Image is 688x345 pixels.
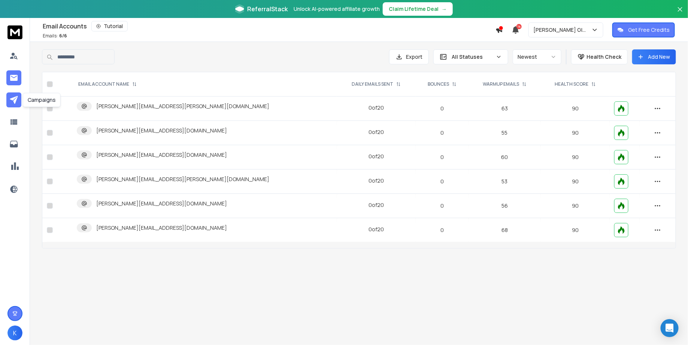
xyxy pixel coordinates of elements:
button: Export [389,49,429,64]
td: 90 [541,170,610,194]
button: Newest [513,49,561,64]
div: Campaigns [23,93,61,107]
div: EMAIL ACCOUNT NAME [78,81,137,87]
p: Unlock AI-powered affiliate growth [294,5,380,13]
p: [PERSON_NAME][EMAIL_ADDRESS][DOMAIN_NAME] [96,224,227,232]
td: 63 [469,97,541,121]
p: All Statuses [452,53,493,61]
td: 55 [469,121,541,145]
p: [PERSON_NAME][EMAIL_ADDRESS][DOMAIN_NAME] [96,127,227,134]
p: [PERSON_NAME][EMAIL_ADDRESS][PERSON_NAME][DOMAIN_NAME] [96,103,269,110]
button: K [7,326,22,341]
td: 60 [469,145,541,170]
td: 90 [541,218,610,242]
span: → [442,5,447,13]
p: 0 [420,202,464,210]
td: 90 [541,194,610,218]
div: 0 of 20 [369,153,384,160]
button: Health Check [571,49,628,64]
span: ReferralStack [247,4,288,13]
p: Emails : [43,33,67,39]
button: Close banner [675,4,685,22]
p: 0 [420,105,464,112]
button: Get Free Credits [612,22,675,37]
button: Tutorial [91,21,128,31]
p: [PERSON_NAME][EMAIL_ADDRESS][PERSON_NAME][DOMAIN_NAME] [96,175,269,183]
td: 90 [541,97,610,121]
div: Open Intercom Messenger [661,319,679,337]
div: 0 of 20 [369,104,384,112]
td: 90 [541,121,610,145]
td: 68 [469,218,541,242]
span: 6 / 6 [59,33,67,39]
p: 0 [420,129,464,137]
p: 0 [420,178,464,185]
p: [PERSON_NAME] Global [533,26,591,34]
td: 53 [469,170,541,194]
div: Email Accounts [43,21,495,31]
td: 90 [541,145,610,170]
p: WARMUP EMAILS [483,81,519,87]
div: 0 of 20 [369,226,384,233]
p: 0 [420,226,464,234]
button: Claim Lifetime Deal→ [383,2,453,16]
p: BOUNCES [428,81,449,87]
td: 56 [469,194,541,218]
div: 0 of 20 [369,128,384,136]
p: Health Check [587,53,621,61]
p: [PERSON_NAME][EMAIL_ADDRESS][DOMAIN_NAME] [96,151,227,159]
button: Add New [632,49,676,64]
div: 0 of 20 [369,177,384,184]
div: 0 of 20 [369,201,384,209]
span: 14 [516,24,522,29]
p: HEALTH SCORE [555,81,588,87]
p: Get Free Credits [628,26,670,34]
p: [PERSON_NAME][EMAIL_ADDRESS][DOMAIN_NAME] [96,200,227,207]
p: DAILY EMAILS SENT [352,81,393,87]
p: 0 [420,153,464,161]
